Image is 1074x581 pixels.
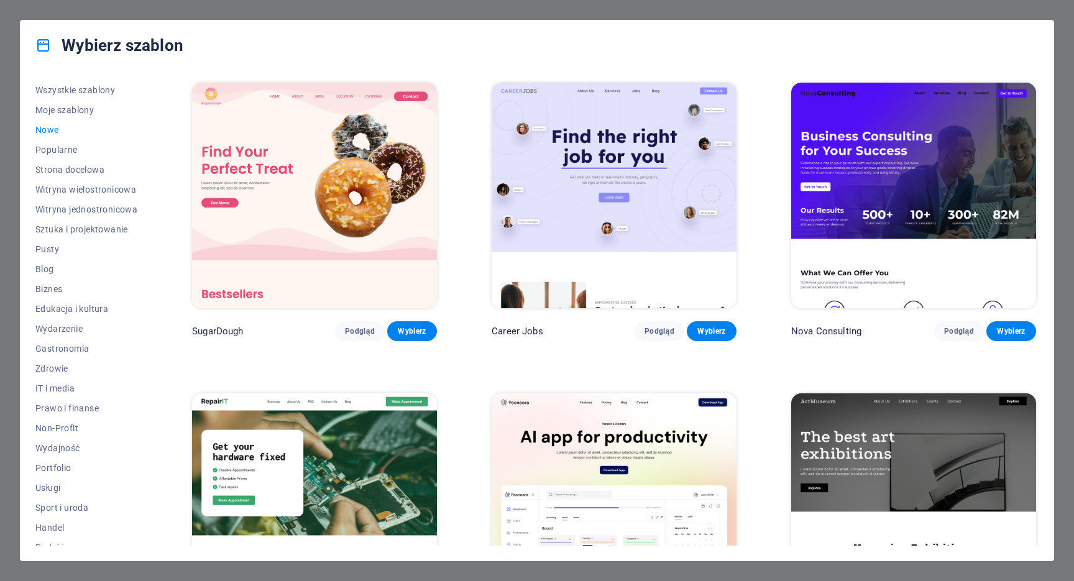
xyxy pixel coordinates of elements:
button: Podróże [35,538,137,557]
button: Wybierz [687,321,737,341]
button: Moje szablony [35,100,137,120]
span: IT i media [35,383,137,393]
span: Moje szablony [35,105,137,115]
button: Prawo i finanse [35,398,137,418]
button: Witryna jednostronicowa [35,199,137,219]
span: Podgląd [944,326,974,336]
button: IT i media [35,378,137,398]
span: Strona docelowa [35,165,137,175]
button: Popularne [35,140,137,160]
button: Gastronomia [35,339,137,359]
button: Sztuka i projektowanie [35,219,137,239]
span: Wybierz [996,326,1026,336]
button: Strona docelowa [35,160,137,180]
span: Podróże [35,542,137,552]
img: Career Jobs [492,83,737,308]
span: Sport i uroda [35,503,137,513]
span: Pusty [35,244,137,254]
img: Nova Consulting [791,83,1036,308]
button: Wydajność [35,438,137,458]
span: Wszystkie szablony [35,85,137,95]
p: Career Jobs [492,325,543,337]
button: Edukacja i kultura [35,299,137,319]
button: Sport i uroda [35,498,137,518]
p: SugarDough [192,325,243,337]
button: Biznes [35,279,137,299]
button: Handel [35,518,137,538]
span: Usługi [35,483,137,493]
button: Witryna wielostronicowa [35,180,137,199]
button: Portfolio [35,458,137,478]
span: Witryna jednostronicowa [35,204,137,214]
button: Wybierz [387,321,437,341]
button: Zdrowie [35,359,137,378]
button: Podgląd [335,321,385,341]
span: Zdrowie [35,364,137,373]
button: Blog [35,259,137,279]
span: Wybierz [397,326,427,336]
span: Edukacja i kultura [35,304,137,314]
button: Pusty [35,239,137,259]
button: Wydarzenie [35,319,137,339]
span: Podgląd [345,326,375,336]
span: Popularne [35,145,137,155]
span: Prawo i finanse [35,403,137,413]
span: Non-Profit [35,423,137,433]
button: Wybierz [986,321,1036,341]
img: SugarDough [192,83,437,308]
button: Wszystkie szablony [35,80,137,100]
span: Nowe [35,125,137,135]
span: Sztuka i projektowanie [35,224,137,234]
span: Witryna wielostronicowa [35,185,137,194]
span: Blog [35,264,137,274]
button: Non-Profit [35,418,137,438]
button: Podgląd [934,321,984,341]
span: Wydajność [35,443,137,453]
button: Usługi [35,478,137,498]
button: Nowe [35,120,137,140]
h4: Wybierz szablon [35,35,183,55]
button: Podgląd [635,321,684,341]
span: Gastronomia [35,344,137,354]
span: Wydarzenie [35,324,137,334]
span: Biznes [35,284,137,294]
span: Wybierz [697,326,727,336]
span: Podgląd [645,326,674,336]
p: Nova Consulting [791,325,861,337]
span: Portfolio [35,463,137,473]
span: Handel [35,523,137,533]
